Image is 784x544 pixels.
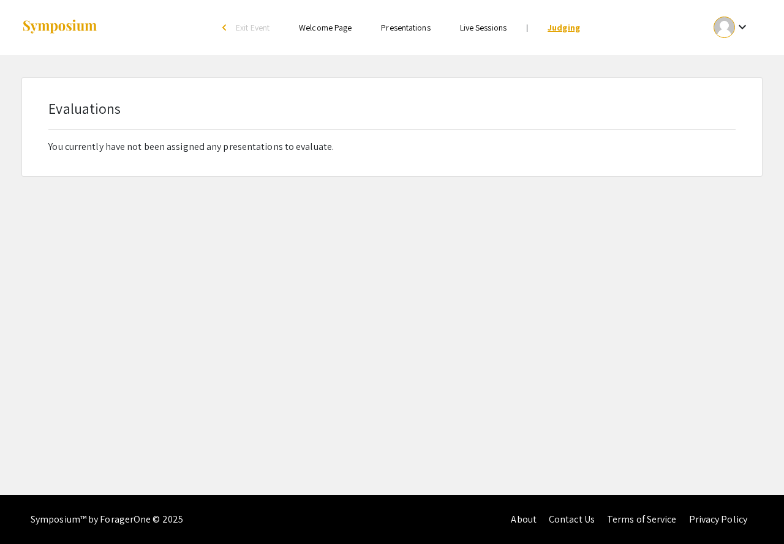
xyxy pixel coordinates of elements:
[521,22,533,33] li: |
[460,22,507,33] a: Live Sessions
[222,24,230,31] div: arrow_back_ios
[548,22,580,33] a: Judging
[236,22,269,33] span: Exit Event
[299,22,352,33] a: Welcome Page
[701,13,763,41] button: Expand account dropdown
[549,513,595,526] a: Contact Us
[31,495,183,544] div: Symposium™ by ForagerOne © 2025
[607,513,677,526] a: Terms of Service
[511,513,537,526] a: About
[48,140,735,154] p: You currently have not been assigned any presentations to evaluate.
[735,20,750,34] mat-icon: Expand account dropdown
[381,22,430,33] a: Presentations
[48,99,121,118] span: Evaluations
[9,489,52,535] iframe: Chat
[689,513,747,526] a: Privacy Policy
[21,19,98,35] img: Symposium by ForagerOne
